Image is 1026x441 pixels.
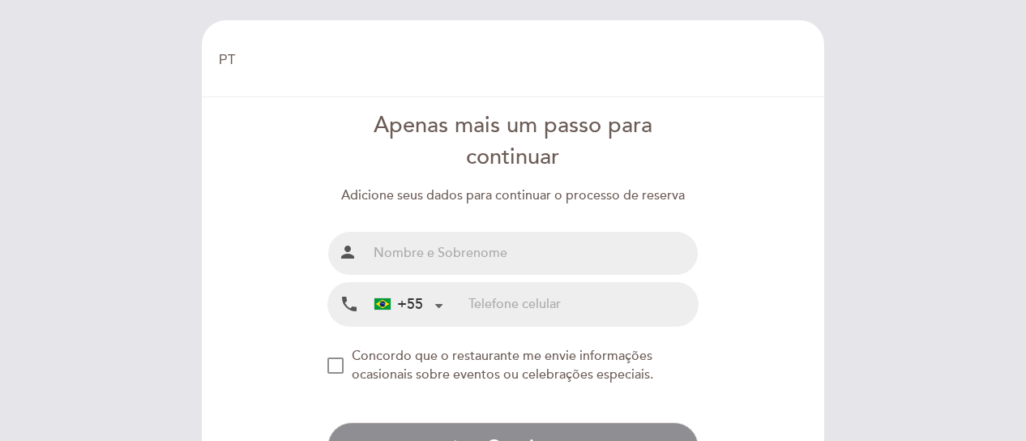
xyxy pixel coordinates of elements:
div: Adicione seus dados para continuar o processo de reserva [327,186,699,205]
md-checkbox: NEW_MODAL_AGREE_RESTAURANT_SEND_OCCASIONAL_INFO [327,347,699,384]
i: person [338,242,357,262]
input: Nombre e Sobrenome [367,232,699,275]
div: Apenas mais um passo para continuar [327,110,699,173]
span: Concordo que o restaurante me envie informações ocasionais sobre eventos ou celebrações especiais. [352,348,653,383]
input: Telefone celular [468,283,698,326]
div: Brazil (Brasil): +55 [368,284,449,325]
div: +55 [374,294,423,315]
i: local_phone [340,294,359,315]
